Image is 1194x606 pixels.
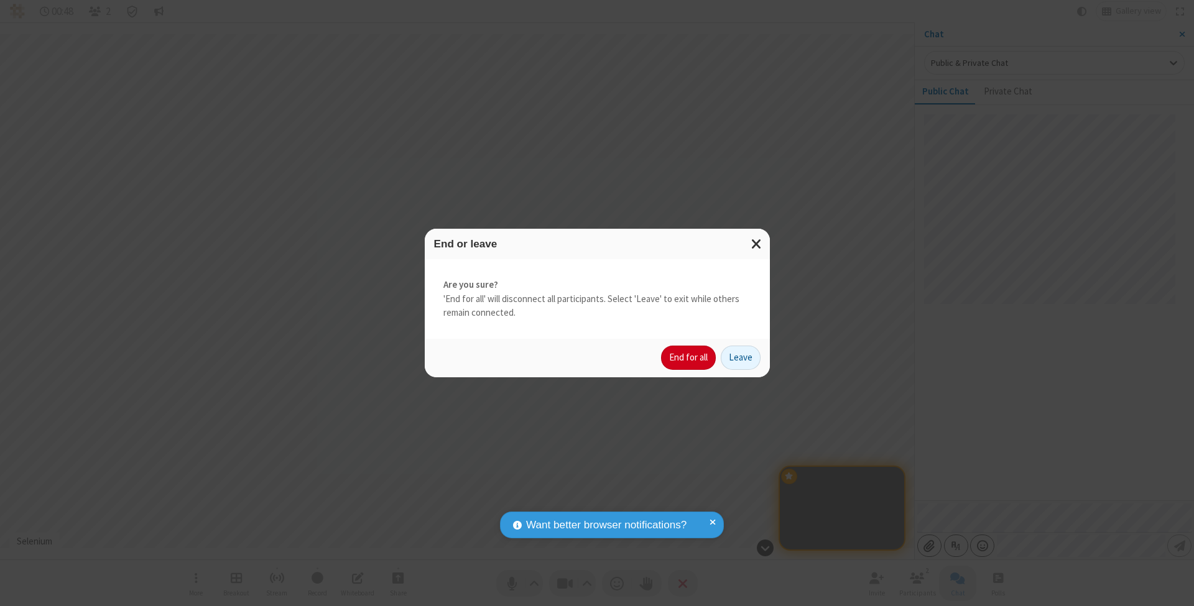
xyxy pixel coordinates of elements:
button: End for all [661,346,716,370]
button: Close modal [744,229,770,259]
h3: End or leave [434,238,761,250]
strong: Are you sure? [443,278,751,292]
span: Want better browser notifications? [526,517,687,533]
button: Leave [721,346,761,370]
div: 'End for all' will disconnect all participants. Select 'Leave' to exit while others remain connec... [425,259,770,339]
